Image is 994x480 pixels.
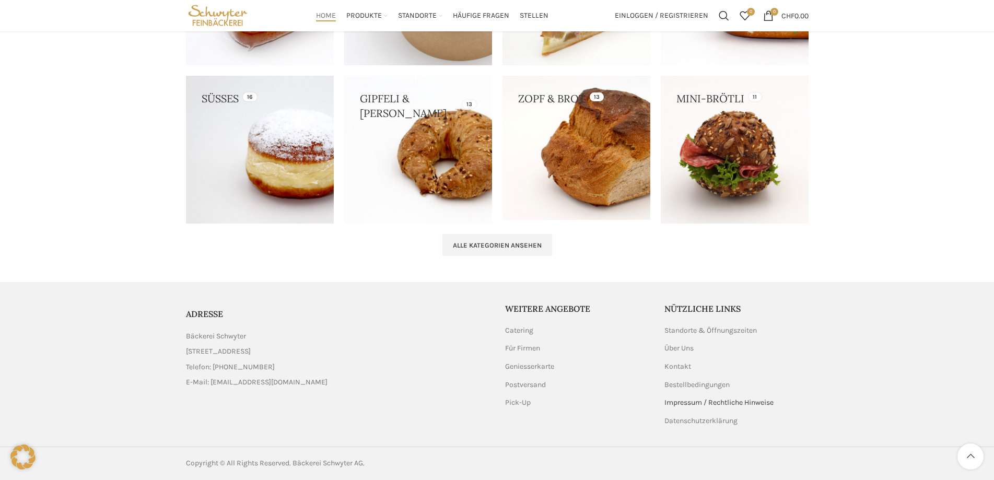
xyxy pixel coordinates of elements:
bdi: 0.00 [781,11,809,20]
a: Standorte [398,5,442,26]
a: Geniesserkarte [505,361,555,372]
a: 0 [734,5,755,26]
a: Häufige Fragen [453,5,509,26]
span: 0 [770,8,778,16]
a: Bestellbedingungen [664,380,731,390]
a: Produkte [346,5,388,26]
a: List item link [186,361,489,373]
a: Catering [505,325,534,336]
a: Scroll to top button [957,443,984,470]
a: Einloggen / Registrieren [610,5,714,26]
h5: Weitere Angebote [505,303,649,314]
a: Datenschutzerklärung [664,416,739,426]
span: Häufige Fragen [453,11,509,21]
a: Über Uns [664,343,695,354]
a: Suchen [714,5,734,26]
a: Impressum / Rechtliche Hinweise [664,397,775,408]
span: Alle Kategorien ansehen [453,241,542,250]
a: Site logo [186,10,250,19]
div: Meine Wunschliste [734,5,755,26]
span: Standorte [398,11,437,21]
span: Stellen [520,11,548,21]
span: Einloggen / Registrieren [615,12,708,19]
span: ADRESSE [186,309,223,319]
span: 0 [747,8,755,16]
h5: Nützliche Links [664,303,809,314]
span: Produkte [346,11,382,21]
span: [STREET_ADDRESS] [186,346,251,357]
a: Postversand [505,380,547,390]
a: Standorte & Öffnungszeiten [664,325,758,336]
div: Main navigation [255,5,609,26]
a: Home [316,5,336,26]
span: Bäckerei Schwyter [186,331,246,342]
span: CHF [781,11,794,20]
span: Home [316,11,336,21]
a: Pick-Up [505,397,532,408]
a: 0 CHF0.00 [758,5,814,26]
a: List item link [186,377,489,388]
a: Alle Kategorien ansehen [442,234,552,256]
a: Kontakt [664,361,692,372]
a: Für Firmen [505,343,541,354]
div: Copyright © All Rights Reserved. Bäckerei Schwyter AG. [186,458,492,469]
a: Stellen [520,5,548,26]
